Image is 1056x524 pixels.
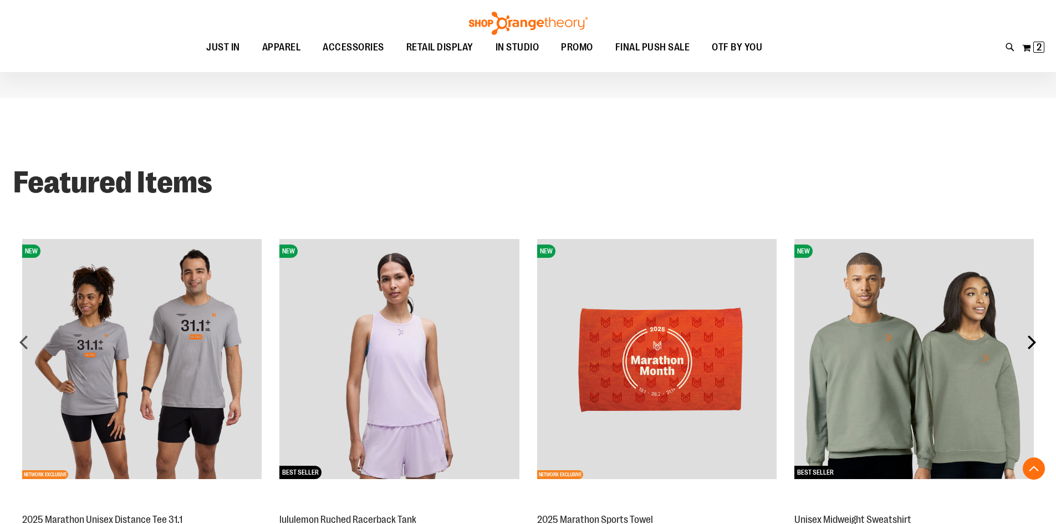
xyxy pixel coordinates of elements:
span: NEW [537,245,555,258]
a: APPAREL [251,35,312,60]
div: prev [13,331,35,353]
a: 2025 Marathon Sports TowelNEWNETWORK EXCLUSIVE [537,502,777,511]
span: NETWORK EXCLUSIVE [537,470,583,479]
strong: Featured Items [13,165,212,200]
span: JUST IN [206,35,240,60]
span: 2 [1037,42,1042,53]
img: lululemon Ruched Racerback Tank [279,239,519,479]
img: Unisex Midweight Sweatshirt [794,239,1034,479]
span: PROMO [561,35,593,60]
span: APPAREL [262,35,301,60]
div: next [1021,331,1043,353]
a: Unisex Midweight SweatshirtNEWBEST SELLER [794,502,1034,511]
button: Back To Top [1023,457,1045,480]
img: 2025 Marathon Sports Towel [537,239,777,479]
span: NEW [22,245,40,258]
span: BEST SELLER [794,466,836,479]
a: PROMO [550,35,604,60]
span: NEW [279,245,298,258]
span: RETAIL DISPLAY [406,35,473,60]
span: BEST SELLER [279,466,322,479]
a: lululemon Ruched Racerback TankNEWBEST SELLER [279,502,519,511]
a: 2025 Marathon Unisex Distance Tee 31.1NEWNETWORK EXCLUSIVE [22,502,262,511]
a: RETAIL DISPLAY [395,35,484,60]
span: NEW [794,245,813,258]
a: JUST IN [195,35,251,60]
a: ACCESSORIES [312,35,395,60]
a: IN STUDIO [484,35,550,60]
a: FINAL PUSH SALE [604,35,701,60]
span: OTF BY YOU [712,35,762,60]
span: FINAL PUSH SALE [615,35,690,60]
span: IN STUDIO [496,35,539,60]
span: ACCESSORIES [323,35,384,60]
img: 2025 Marathon Unisex Distance Tee 31.1 [22,239,262,479]
span: NETWORK EXCLUSIVE [22,470,68,479]
img: Shop Orangetheory [467,12,589,35]
a: OTF BY YOU [701,35,773,60]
